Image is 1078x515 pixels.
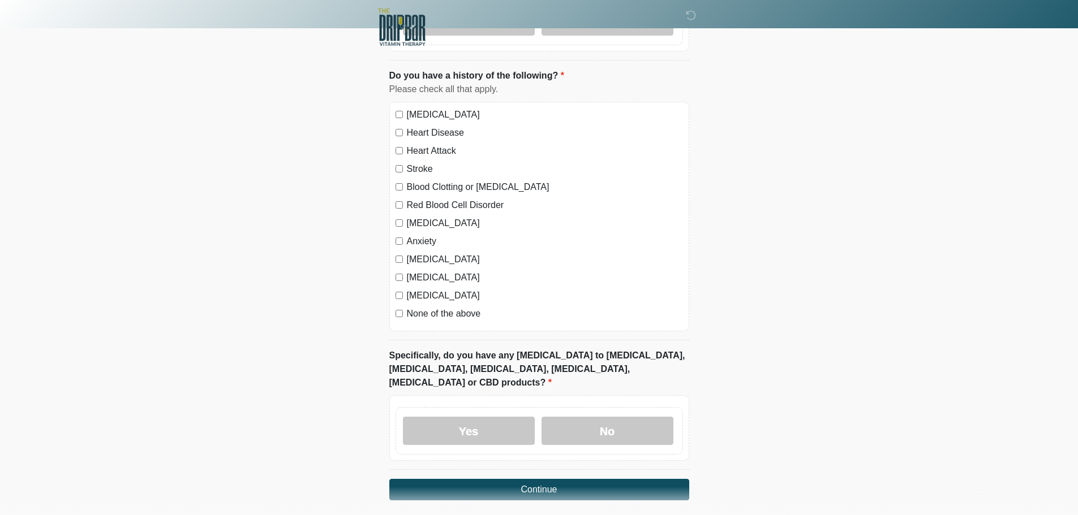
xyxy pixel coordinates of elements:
label: Specifically, do you have any [MEDICAL_DATA] to [MEDICAL_DATA], [MEDICAL_DATA], [MEDICAL_DATA], [... [389,349,689,390]
input: [MEDICAL_DATA] [396,219,403,227]
input: Stroke [396,165,403,172]
label: Stroke [407,162,683,176]
label: None of the above [407,307,683,321]
label: Red Blood Cell Disorder [407,198,683,212]
label: [MEDICAL_DATA] [407,108,683,122]
label: [MEDICAL_DATA] [407,217,683,230]
input: [MEDICAL_DATA] [396,256,403,263]
label: [MEDICAL_DATA] [407,271,683,284]
button: Continue [389,479,689,500]
input: [MEDICAL_DATA] [396,111,403,118]
label: Do you have a history of the following? [389,69,564,83]
div: Please check all that apply. [389,83,689,96]
img: The DRIPBaR - Alamo Ranch SATX Logo [378,8,426,46]
input: Blood Clotting or [MEDICAL_DATA] [396,183,403,191]
input: Anxiety [396,237,403,245]
label: Blood Clotting or [MEDICAL_DATA] [407,180,683,194]
input: Heart Disease [396,129,403,136]
label: Anxiety [407,235,683,248]
label: [MEDICAL_DATA] [407,253,683,266]
label: Heart Disease [407,126,683,140]
input: [MEDICAL_DATA] [396,292,403,299]
label: Heart Attack [407,144,683,158]
input: Red Blood Cell Disorder [396,201,403,209]
label: Yes [403,417,535,445]
label: [MEDICAL_DATA] [407,289,683,302]
input: [MEDICAL_DATA] [396,274,403,281]
label: No [542,417,673,445]
input: Heart Attack [396,147,403,154]
input: None of the above [396,310,403,317]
